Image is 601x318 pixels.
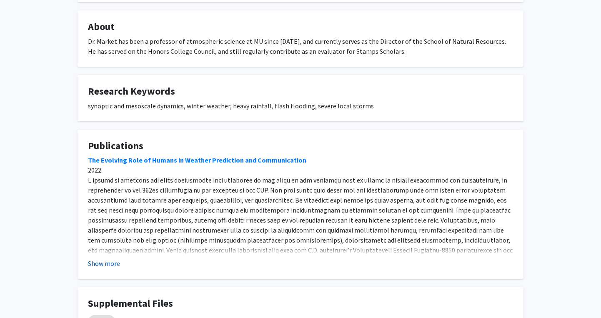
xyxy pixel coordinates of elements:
h4: Supplemental Files [88,298,513,310]
h4: About [88,21,513,33]
div: Dr. Market has been a professor of atmospheric science at MU since [DATE], and currently serves a... [88,36,513,56]
div: synoptic and mesoscale dynamics, winter weather, heavy rainfall, flash flooding, severe local storms [88,101,513,111]
a: The Evolving Role of Humans in Weather Prediction and Communication [88,156,306,164]
h4: Publications [88,140,513,152]
button: Show more [88,258,120,268]
iframe: Chat [6,280,35,312]
h4: Research Keywords [88,85,513,98]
